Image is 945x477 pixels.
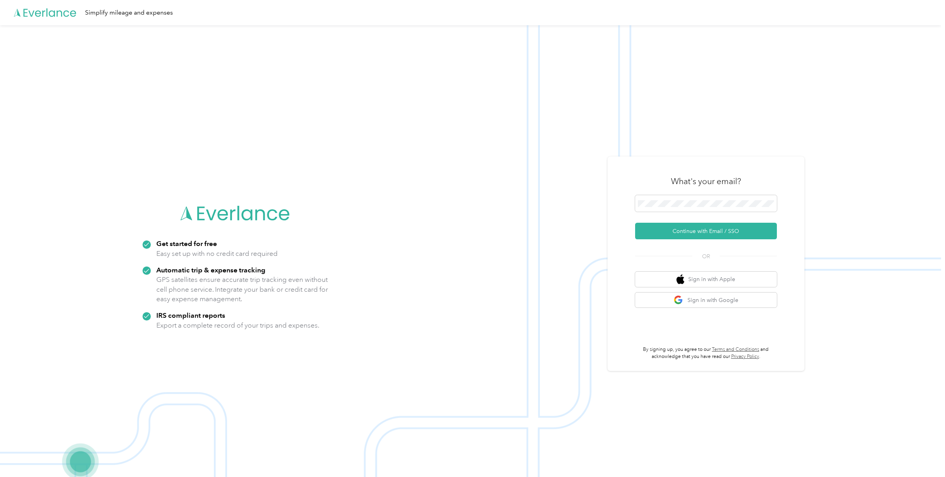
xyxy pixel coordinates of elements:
p: Export a complete record of your trips and expenses. [156,320,319,330]
strong: IRS compliant reports [156,311,225,319]
button: Continue with Email / SSO [635,223,777,239]
button: google logoSign in with Google [635,293,777,308]
img: google logo [674,295,684,305]
span: OR [692,252,720,261]
h3: What's your email? [671,176,741,187]
iframe: Everlance-gr Chat Button Frame [901,433,945,477]
img: apple logo [676,274,684,284]
p: Easy set up with no credit card required [156,249,278,259]
div: Simplify mileage and expenses [85,8,173,18]
strong: Automatic trip & expense tracking [156,266,265,274]
strong: Get started for free [156,239,217,248]
p: By signing up, you agree to our and acknowledge that you have read our . [635,346,777,360]
a: Privacy Policy [731,354,759,360]
p: GPS satellites ensure accurate trip tracking even without cell phone service. Integrate your bank... [156,275,328,304]
button: apple logoSign in with Apple [635,272,777,287]
a: Terms and Conditions [712,347,759,352]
